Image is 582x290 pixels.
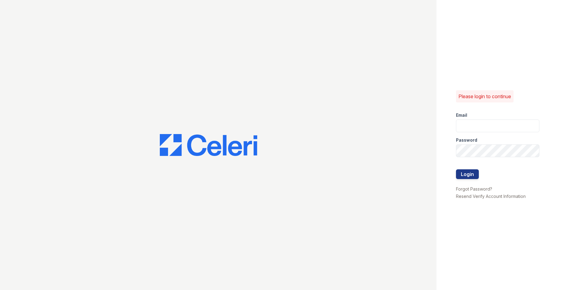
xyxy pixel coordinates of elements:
button: Login [456,169,479,179]
a: Resend Verify Account Information [456,194,526,199]
label: Password [456,137,477,143]
a: Forgot Password? [456,186,492,192]
label: Email [456,112,467,118]
img: CE_Logo_Blue-a8612792a0a2168367f1c8372b55b34899dd931a85d93a1a3d3e32e68fde9ad4.png [160,134,257,156]
p: Please login to continue [458,93,511,100]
